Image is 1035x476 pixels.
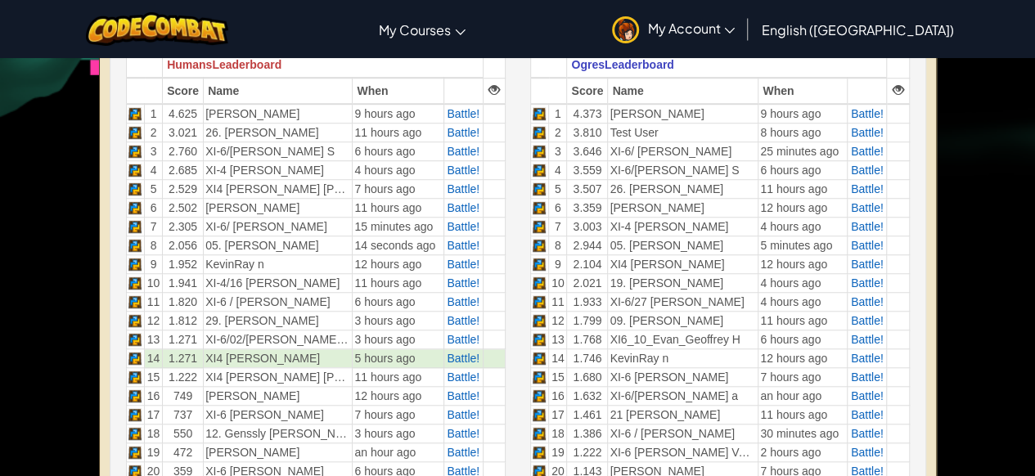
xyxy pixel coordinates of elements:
[163,443,204,462] td: 472
[608,349,758,368] td: KevinRay n
[549,349,567,368] td: 14
[608,274,758,293] td: 19. [PERSON_NAME]
[163,236,204,255] td: 2.056
[126,236,145,255] td: Python
[145,123,163,142] td: 2
[549,443,567,462] td: 19
[549,330,567,349] td: 13
[447,182,479,195] a: Battle!
[204,142,353,161] td: XI-6/[PERSON_NAME] S
[126,180,145,199] td: Python
[447,389,479,402] a: Battle!
[204,368,353,387] td: XI4 [PERSON_NAME] [PERSON_NAME]
[851,370,884,384] span: Battle!
[447,258,479,271] span: Battle!
[204,123,353,142] td: 26. [PERSON_NAME]
[371,7,474,52] a: My Courses
[549,104,567,123] td: 1
[353,424,443,443] td: 3 hours ago
[567,443,608,462] td: 1.222
[758,104,848,123] td: 9 hours ago
[851,220,884,233] a: Battle!
[758,78,848,104] th: When
[851,446,884,459] span: Battle!
[163,274,204,293] td: 1.941
[447,333,479,346] span: Battle!
[549,161,567,180] td: 4
[212,58,281,71] span: Leaderboard
[567,330,608,349] td: 1.768
[379,21,451,38] span: My Courses
[163,199,204,218] td: 2.502
[353,368,443,387] td: 11 hours ago
[549,406,567,424] td: 17
[567,104,608,123] td: 4.373
[126,312,145,330] td: Python
[145,387,163,406] td: 16
[163,330,204,349] td: 1.271
[530,330,549,349] td: Python
[447,314,479,327] a: Battle!
[851,352,884,365] a: Battle!
[567,255,608,274] td: 2.104
[163,218,204,236] td: 2.305
[567,142,608,161] td: 3.646
[163,255,204,274] td: 1.952
[126,406,145,424] td: Python
[163,161,204,180] td: 2.685
[530,443,549,462] td: Python
[567,406,608,424] td: 1.461
[204,349,353,368] td: XI4 [PERSON_NAME]
[608,330,758,349] td: XI6_10_Evan_Geoffrey H
[567,180,608,199] td: 3.507
[851,333,884,346] a: Battle!
[86,12,229,46] img: CodeCombat logo
[447,427,479,440] a: Battle!
[530,123,549,142] td: Python
[204,330,353,349] td: XI-6/02/[PERSON_NAME] Kurniawan D
[145,349,163,368] td: 14
[567,218,608,236] td: 3.003
[758,293,848,312] td: 4 hours ago
[145,293,163,312] td: 11
[163,312,204,330] td: 1.812
[126,424,145,443] td: Python
[549,312,567,330] td: 12
[549,236,567,255] td: 8
[530,180,549,199] td: Python
[145,236,163,255] td: 8
[530,424,549,443] td: Python
[145,104,163,123] td: 1
[204,180,353,199] td: XI4 [PERSON_NAME] [PERSON_NAME]
[447,408,479,421] a: Battle!
[204,104,353,123] td: [PERSON_NAME]
[163,293,204,312] td: 1.820
[758,180,848,199] td: 11 hours ago
[549,123,567,142] td: 2
[758,443,848,462] td: 2 hours ago
[851,182,884,195] span: Battle!
[353,180,443,199] td: 7 hours ago
[530,255,549,274] td: Python
[353,161,443,180] td: 4 hours ago
[567,312,608,330] td: 1.799
[126,218,145,236] td: Python
[204,218,353,236] td: XI-6/ [PERSON_NAME]
[145,180,163,199] td: 5
[549,293,567,312] td: 11
[204,236,353,255] td: 05. [PERSON_NAME]
[447,107,479,120] a: Battle!
[608,255,758,274] td: XI4 [PERSON_NAME]
[851,314,884,327] a: Battle!
[163,78,204,104] th: Score
[608,78,758,104] th: Name
[447,220,479,233] span: Battle!
[567,161,608,180] td: 3.559
[608,387,758,406] td: XI-6/[PERSON_NAME] a
[567,199,608,218] td: 3.359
